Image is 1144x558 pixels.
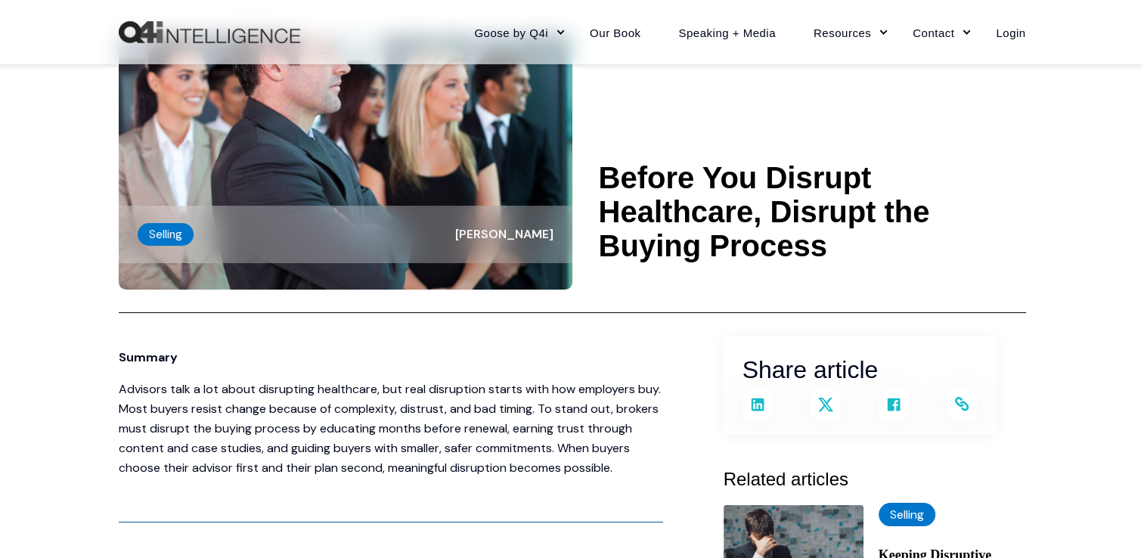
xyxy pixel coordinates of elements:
a: Share on X [811,389,841,420]
a: Copy and share the link [947,389,977,420]
label: Selling [879,503,935,526]
h3: Related articles [724,465,1026,494]
label: Selling [138,223,194,246]
a: Back to Home [119,21,300,44]
h1: Before You Disrupt Healthcare, Disrupt the Buying Process [599,161,1026,263]
h2: Share article [743,351,977,389]
img: Q4intelligence, LLC logo [119,21,300,44]
span: [PERSON_NAME] [455,226,553,242]
span: Summary [119,349,178,365]
a: Share on LinkedIn [743,389,773,420]
p: Advisors talk a lot about disrupting healthcare, but real disruption starts with how employers bu... [119,380,663,478]
img: Concept of disruption. Businessperson standing apart from the rest [119,34,572,290]
a: Share on Facebook [879,389,909,420]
